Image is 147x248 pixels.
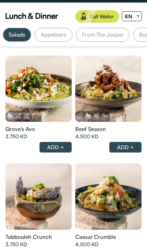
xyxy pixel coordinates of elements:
img: Gluten.png [7,113,13,119]
span: 3.750 KD [5,241,27,248]
img: Eggs.png [76,113,83,119]
span: Call Waiter [90,13,114,20]
span: 4.500 KD [75,241,98,248]
img: Soya.png [102,113,108,119]
span: Beef Season [75,125,106,133]
img: Dairy.png [23,113,30,119]
div: ADD + [39,142,72,153]
span: Lunch & Dinner [5,10,58,21]
span: EN [125,13,132,19]
span: 4.500 KD [75,133,98,140]
span: 3.750 KD [5,133,27,140]
img: Gluten.png [85,113,91,119]
div: Appetizers [35,28,72,42]
span: Tabbouleh Crunch [5,233,52,241]
span: Grove's Avo [5,125,35,133]
div: From The Josper [76,28,130,42]
div: Salads [3,28,31,42]
img: Sesame.png [93,113,100,119]
div: ADD + [109,142,142,153]
span: Caesar Crumble [75,233,116,241]
img: Tree%20Nuts.png [15,113,22,119]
